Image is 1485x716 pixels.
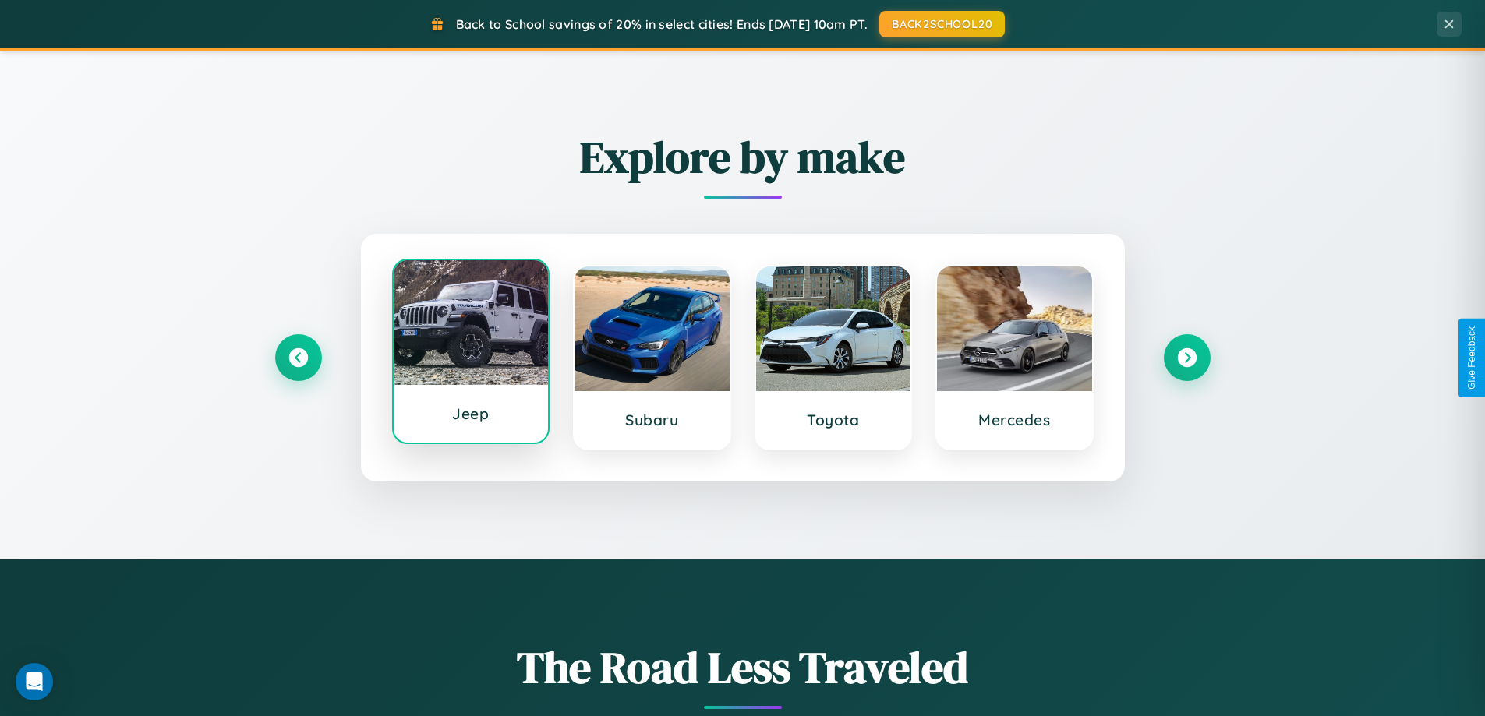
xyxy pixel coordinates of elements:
[953,411,1077,429] h3: Mercedes
[590,411,714,429] h3: Subaru
[879,11,1005,37] button: BACK2SCHOOL20
[1466,326,1477,390] div: Give Feedback
[409,404,533,423] h3: Jeep
[456,16,868,32] span: Back to School savings of 20% in select cities! Ends [DATE] 10am PT.
[275,127,1211,187] h2: Explore by make
[772,411,896,429] h3: Toyota
[275,637,1211,697] h1: The Road Less Traveled
[16,663,53,700] div: Open Intercom Messenger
